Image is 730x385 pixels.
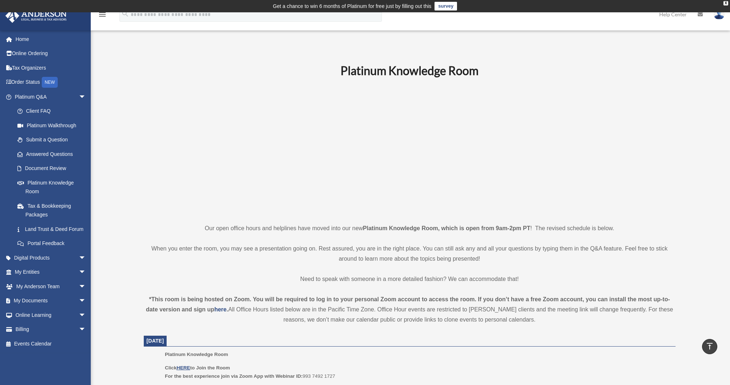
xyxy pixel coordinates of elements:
img: User Pic [714,9,725,20]
a: Order StatusNEW [5,75,97,90]
a: Answered Questions [10,147,97,161]
a: Portal Feedback [10,236,97,251]
a: Online Ordering [5,46,97,61]
div: close [723,1,728,5]
a: Tax Organizers [5,61,97,75]
a: Platinum Q&Aarrow_drop_down [5,90,97,104]
a: Digital Productsarrow_drop_down [5,251,97,265]
b: For the best experience join via Zoom App with Webinar ID: [165,373,302,379]
span: arrow_drop_down [79,251,93,265]
strong: Platinum Knowledge Room, which is open from 9am-2pm PT [363,225,530,231]
a: Submit a Question [10,133,97,147]
b: Platinum Knowledge Room [340,63,478,78]
p: 993 7492 1727 [165,364,670,381]
strong: . [227,306,228,312]
b: Click to Join the Room [165,365,230,370]
a: HERE [176,365,190,370]
i: vertical_align_top [705,342,714,351]
span: [DATE] [147,338,164,344]
a: Online Learningarrow_drop_down [5,308,97,322]
a: Billingarrow_drop_down [5,322,97,337]
a: My Anderson Teamarrow_drop_down [5,279,97,294]
a: here [214,306,227,312]
span: arrow_drop_down [79,90,93,104]
span: arrow_drop_down [79,265,93,280]
img: Anderson Advisors Platinum Portal [3,9,69,23]
p: Need to speak with someone in a more detailed fashion? We can accommodate that! [144,274,676,284]
a: My Entitiesarrow_drop_down [5,265,97,280]
p: When you enter the room, you may see a presentation going on. Rest assured, you are in the right ... [144,244,676,264]
a: Platinum Knowledge Room [10,175,93,199]
a: My Documentsarrow_drop_down [5,294,97,308]
a: menu [98,13,107,19]
a: Tax & Bookkeeping Packages [10,199,97,222]
p: Our open office hours and helplines have moved into our new ! The revised schedule is below. [144,223,676,233]
i: search [121,10,129,18]
a: vertical_align_top [702,339,717,354]
span: arrow_drop_down [79,308,93,323]
span: Platinum Knowledge Room [165,352,228,357]
strong: *This room is being hosted on Zoom. You will be required to log in to your personal Zoom account ... [146,296,670,312]
a: Events Calendar [5,336,97,351]
div: Get a chance to win 6 months of Platinum for free just by filling out this [273,2,432,11]
a: Home [5,32,97,46]
i: menu [98,10,107,19]
a: Land Trust & Deed Forum [10,222,97,236]
span: arrow_drop_down [79,322,93,337]
a: Document Review [10,161,97,176]
a: Client FAQ [10,104,97,119]
iframe: 231110_Toby_KnowledgeRoom [301,87,518,210]
div: All Office Hours listed below are in the Pacific Time Zone. Office Hour events are restricted to ... [144,294,676,325]
div: NEW [42,77,58,88]
span: arrow_drop_down [79,279,93,294]
span: arrow_drop_down [79,294,93,309]
a: Platinum Walkthrough [10,118,97,133]
a: survey [435,2,457,11]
